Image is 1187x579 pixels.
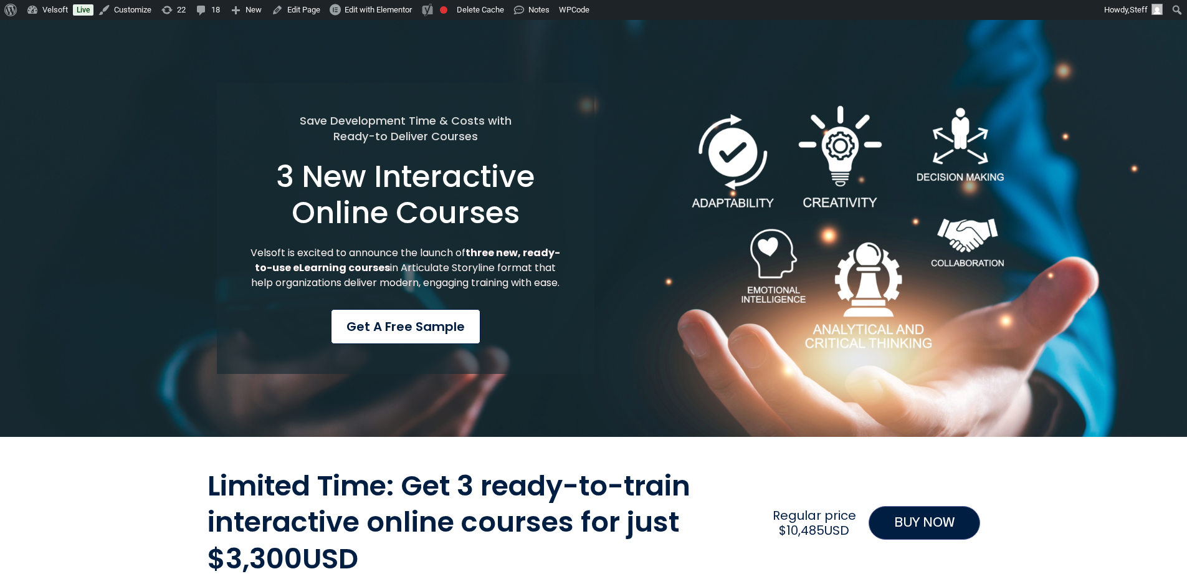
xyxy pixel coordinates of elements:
h5: Save Development Time & Costs with Ready-to Deliver Courses [247,113,565,144]
div: Focus keyphrase not set [440,6,447,14]
h2: Limited Time: Get 3 ready-to-train interactive online courses for just $3,300USD [207,468,761,578]
h2: Regular price $10,485USD [766,508,862,538]
a: BUY NOW [869,506,980,540]
a: Get a Free Sample [331,309,480,344]
p: Velsoft is excited to announce the launch of in Articulate Storyline format that help organizatio... [247,246,565,290]
span: Edit with Elementor [345,5,412,14]
h1: 3 New Interactive Online Courses [247,159,565,231]
span: Get a Free Sample [346,317,465,336]
span: BUY NOW [894,513,955,533]
a: Live [73,4,93,16]
strong: three new, ready-to-use eLearning courses [255,246,560,275]
span: Steff [1130,5,1148,14]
